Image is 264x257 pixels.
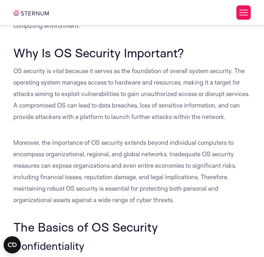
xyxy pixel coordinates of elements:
button: Toggle Menu [236,5,251,20]
span: OS security is vital because it serves as the foundation of overall system security. The operatin... [13,67,250,120]
span: Confidentiality [13,239,84,252]
span: Why Is OS Security Important? [13,45,184,60]
button: Open CMP widget [4,236,21,253]
span: Moreover, the importance of OS security extends beyond individual computers to encompass organiza... [13,139,236,204]
img: sternum iot [13,10,49,16]
span: The Basics of OS Security [13,219,158,234]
